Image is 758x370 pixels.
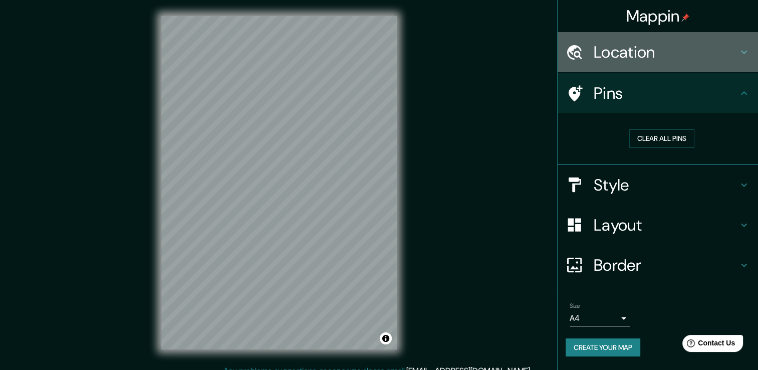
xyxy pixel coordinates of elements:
[558,32,758,72] div: Location
[566,338,640,357] button: Create your map
[629,129,694,148] button: Clear all pins
[380,332,392,344] button: Toggle attribution
[594,42,738,62] h4: Location
[558,73,758,113] div: Pins
[558,165,758,205] div: Style
[594,83,738,103] h4: Pins
[594,215,738,235] h4: Layout
[626,6,690,26] h4: Mappin
[558,245,758,285] div: Border
[681,14,689,22] img: pin-icon.png
[594,255,738,275] h4: Border
[594,175,738,195] h4: Style
[570,301,580,310] label: Size
[558,205,758,245] div: Layout
[161,16,397,349] canvas: Map
[570,310,630,326] div: A4
[669,331,747,359] iframe: Help widget launcher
